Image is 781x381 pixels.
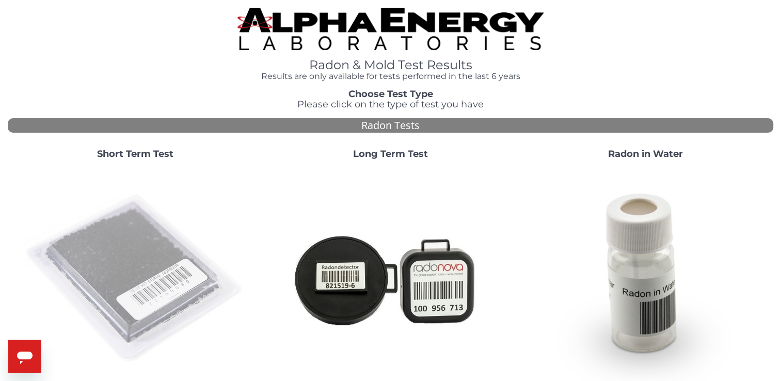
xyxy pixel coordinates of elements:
[608,148,683,160] strong: Radon in Water
[348,88,433,100] strong: Choose Test Type
[297,99,484,110] span: Please click on the type of test you have
[8,340,41,373] iframe: Button to launch messaging window, conversation in progress
[353,148,428,160] strong: Long Term Test
[237,58,544,72] h1: Radon & Mold Test Results
[237,72,544,81] h4: Results are only available for tests performed in the last 6 years
[8,118,773,133] div: Radon Tests
[97,148,173,160] strong: Short Term Test
[237,8,544,50] img: TightCrop.jpg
